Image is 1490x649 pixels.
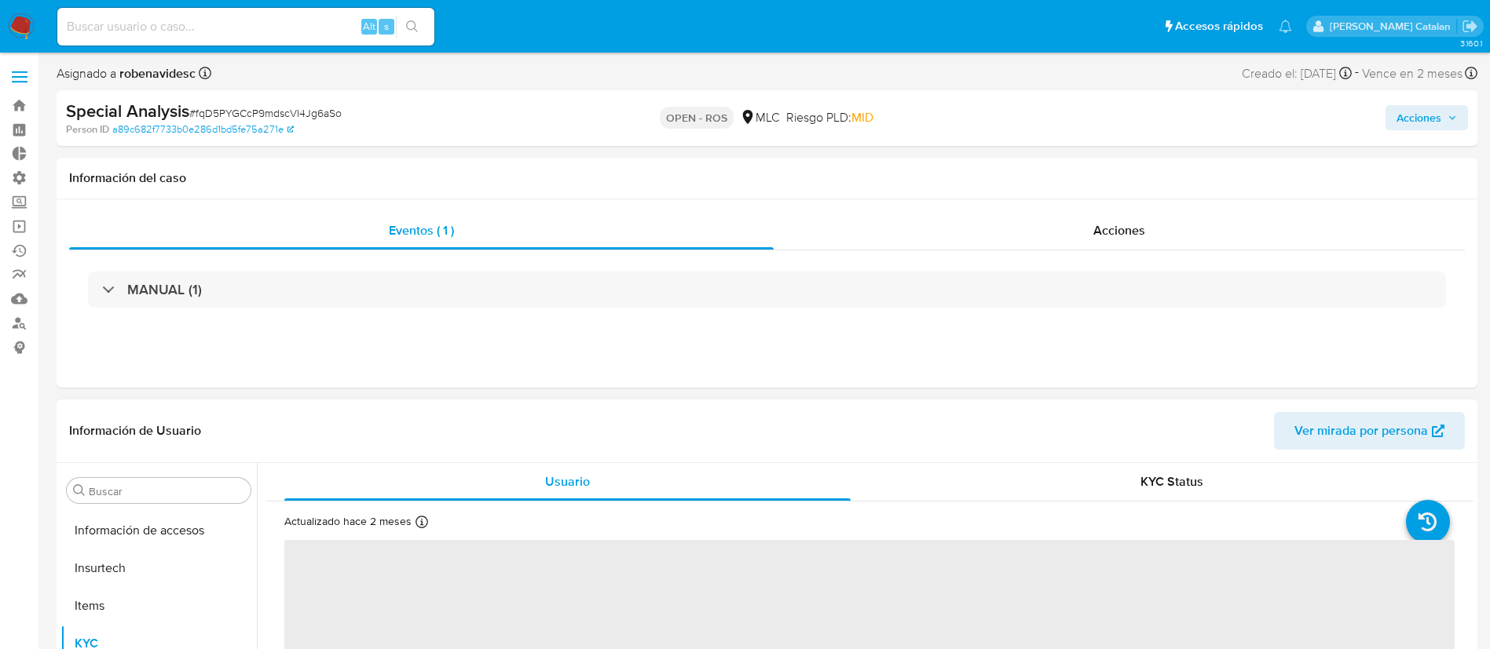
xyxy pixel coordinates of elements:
span: Eventos ( 1 ) [389,221,454,239]
b: Special Analysis [66,98,189,123]
a: Notificaciones [1279,20,1292,33]
span: - [1355,63,1359,84]
span: MID [851,108,873,126]
button: Buscar [73,484,86,497]
button: Información de accesos [60,512,257,549]
span: Asignado a [57,65,196,82]
span: s [384,19,389,34]
button: Acciones [1386,105,1468,130]
div: MANUAL (1) [88,272,1446,308]
h3: MANUAL (1) [127,281,202,298]
span: Riesgo PLD: [786,109,873,126]
span: KYC Status [1140,472,1203,490]
span: # fqD5PYGCcP9mdscVI4Jg6aSo [189,105,342,121]
button: Insurtech [60,549,257,587]
button: Ver mirada por persona [1274,412,1465,450]
span: Ver mirada por persona [1294,412,1428,450]
p: OPEN - ROS [660,107,734,129]
div: Creado el: [DATE] [1242,63,1352,84]
input: Buscar [89,484,244,498]
a: a89c682f7733b0e286d1bd5fe75a271e [112,122,294,137]
b: robenavidesc [116,64,196,82]
h1: Información del caso [69,170,1465,186]
span: Vence en 2 meses [1362,65,1463,82]
p: Actualizado hace 2 meses [284,514,412,529]
a: Salir [1462,18,1478,35]
b: Person ID [66,122,109,137]
div: MLC [740,109,780,126]
button: Items [60,587,257,625]
span: Usuario [545,472,590,490]
input: Buscar usuario o caso... [57,16,434,37]
h1: Información de Usuario [69,423,201,439]
span: Acciones [1397,105,1441,130]
p: rociodaniela.benavidescatalan@mercadolibre.cl [1330,19,1456,34]
span: Accesos rápidos [1175,18,1263,35]
button: search-icon [396,16,428,38]
span: Acciones [1093,221,1145,239]
span: Alt [363,19,375,34]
